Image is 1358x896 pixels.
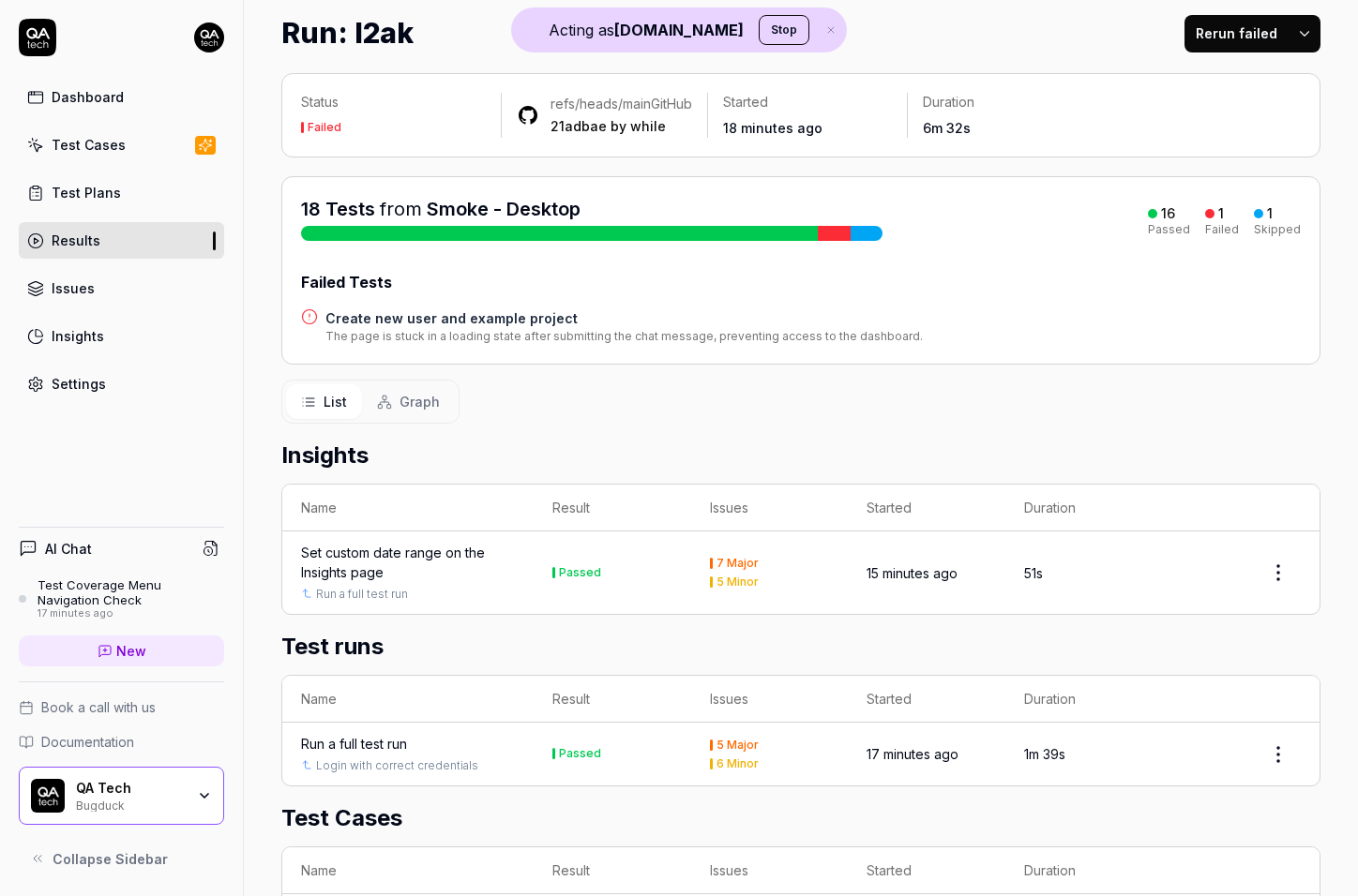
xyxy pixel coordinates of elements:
a: Book a call with us [19,697,224,717]
time: 15 minutes ago [867,565,958,581]
a: while [630,118,666,134]
div: Failed [308,122,341,133]
time: 18 minutes ago [723,120,822,136]
a: Test Coverage Menu Navigation Check17 minutes ago [19,577,224,620]
div: Failed Tests [301,271,1301,293]
span: Collapse Sidebar [53,849,168,869]
button: Collapse Sidebar [19,840,224,877]
div: 7 Major [717,558,759,569]
th: Result [534,676,691,723]
a: Insights [19,318,224,354]
th: Duration [1005,485,1163,531]
th: Name [282,485,534,531]
img: 7ccf6c19-61ad-4a6c-8811-018b02a1b829.jpg [194,22,224,52]
span: from [380,198,422,220]
h4: AI Chat [45,539,92,559]
div: 6 Minor [717,758,759,769]
button: List [286,384,362,419]
div: Skipped [1254,224,1301,235]
h1: Run: l2ak [281,12,414,54]
a: Run a full test run [301,734,407,754]
p: Duration [923,93,1092,112]
span: Documentation [41,732,134,752]
div: Passed [1148,224,1190,235]
div: Test Cases [52,135,126,155]
img: QA Tech Logo [31,779,65,813]
button: Rerun failed [1184,15,1289,52]
a: Test Cases [19,127,224,163]
a: Run a full test run [316,586,408,603]
div: 5 Minor [717,576,759,588]
a: New [19,635,224,666]
time: 6m 32s [923,120,971,136]
a: Issues [19,270,224,306]
div: QA Tech [76,780,185,797]
a: Settings [19,366,224,402]
div: The page is stuck in a loading state after submitting the chat message, preventing access to the ... [325,328,923,345]
div: Insights [52,326,104,346]
span: 18 Tests [301,198,375,220]
h2: Insights [281,439,1320,472]
a: Smoke - Desktop [427,198,581,220]
time: 51s [1024,565,1043,581]
div: Issues [52,278,95,298]
a: 21adbae [551,118,607,134]
div: Settings [52,374,106,394]
th: Started [848,485,1005,531]
th: Result [534,485,691,531]
button: QA Tech LogoQA TechBugduck [19,767,224,825]
p: Started [723,93,892,112]
span: List [324,392,347,411]
span: Graph [400,392,440,411]
span: New [116,641,146,661]
a: Results [19,222,224,259]
div: GitHub [551,95,692,113]
a: Dashboard [19,79,224,115]
p: Status [301,93,486,112]
time: 1m 39s [1024,746,1065,762]
time: 17 minutes ago [867,746,958,762]
div: by [551,117,692,136]
span: Book a call with us [41,697,156,717]
div: Failed [1205,224,1239,235]
div: 5 Major [717,739,759,751]
div: Dashboard [52,87,124,107]
button: Stop [759,15,809,45]
a: refs/heads/main [551,96,651,112]
th: Duration [1005,847,1163,894]
h2: Test runs [281,630,1320,664]
th: Started [848,676,1005,723]
th: Result [534,847,691,894]
div: 1 [1267,205,1273,222]
a: Set custom date range on the Insights page [301,543,515,582]
div: 17 minutes ago [38,607,224,620]
th: Name [282,847,534,894]
a: Login with correct credentials [316,757,478,774]
div: Test Plans [52,183,121,202]
div: Results [52,231,100,250]
div: Passed [559,567,601,578]
a: Test Plans [19,174,224,211]
div: 16 [1161,205,1175,222]
th: Duration [1005,676,1163,723]
h2: Test Cases [281,801,1320,835]
th: Started [848,847,1005,894]
div: Bugduck [76,797,185,812]
th: Issues [691,485,849,531]
th: Issues [691,676,849,723]
a: Create new user and example project [325,308,923,328]
button: Graph [362,384,455,419]
th: Issues [691,847,849,894]
div: Passed [559,748,601,759]
a: Documentation [19,732,224,752]
th: Name [282,676,534,723]
div: Test Coverage Menu Navigation Check [38,577,224,608]
div: 1 [1218,205,1224,222]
